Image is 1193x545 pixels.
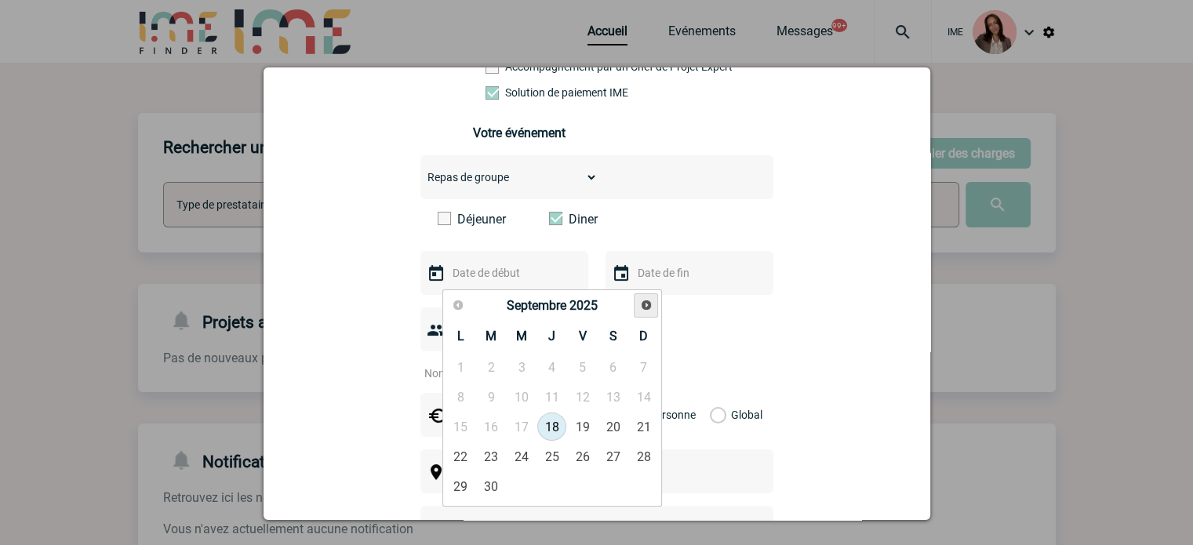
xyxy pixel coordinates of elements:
[548,329,555,343] span: Jeudi
[634,293,658,318] a: Suivant
[477,442,506,471] a: 23
[629,412,658,441] a: 21
[568,442,597,471] a: 26
[473,125,720,140] h3: Votre événement
[537,412,566,441] a: 18
[446,472,475,500] a: 29
[449,263,557,283] input: Date de début
[446,442,475,471] a: 22
[629,442,658,471] a: 28
[569,298,598,313] span: 2025
[579,329,587,343] span: Vendredi
[710,393,720,437] label: Global
[477,472,506,500] a: 30
[639,329,648,343] span: Dimanche
[537,442,566,471] a: 25
[420,518,732,538] input: Nom de l'événement
[507,298,566,313] span: Septembre
[568,412,597,441] a: 19
[486,60,555,73] label: Prestation payante
[640,299,653,311] span: Suivant
[486,329,496,343] span: Mardi
[549,212,639,227] label: Diner
[516,329,527,343] span: Mercredi
[634,263,742,283] input: Date de fin
[420,363,568,383] input: Nombre de participants
[598,442,627,471] a: 27
[457,329,464,343] span: Lundi
[609,329,617,343] span: Samedi
[507,442,536,471] a: 24
[438,212,528,227] label: Déjeuner
[486,86,555,99] label: Conformité aux process achat client, Prise en charge de la facturation, Mutualisation de plusieur...
[598,412,627,441] a: 20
